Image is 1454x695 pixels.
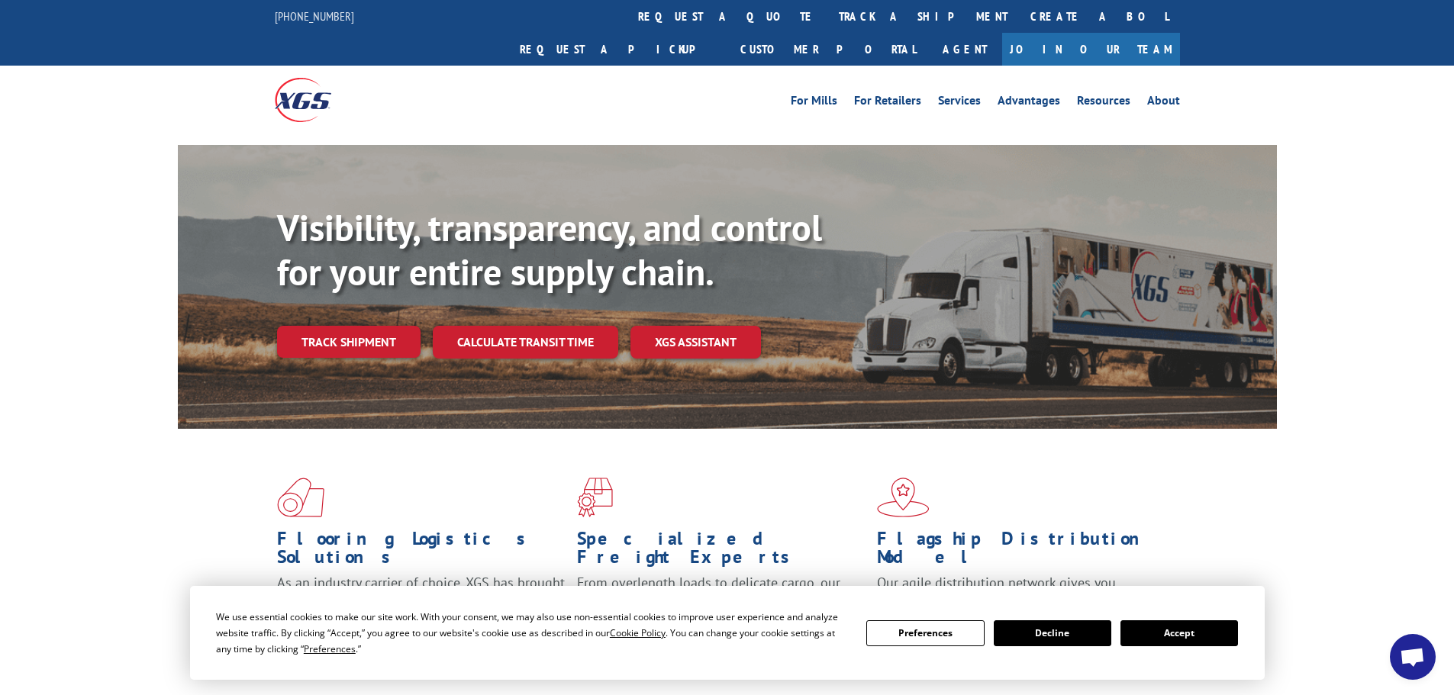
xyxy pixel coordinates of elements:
[433,326,618,359] a: Calculate transit time
[277,529,566,574] h1: Flooring Logistics Solutions
[1120,620,1238,646] button: Accept
[577,478,613,517] img: xgs-icon-focused-on-flooring-red
[938,95,981,111] a: Services
[190,586,1265,680] div: Cookie Consent Prompt
[1147,95,1180,111] a: About
[275,8,354,24] a: [PHONE_NUMBER]
[577,574,866,642] p: From overlength loads to delicate cargo, our experienced staff knows the best way to move your fr...
[1077,95,1130,111] a: Resources
[877,478,930,517] img: xgs-icon-flagship-distribution-model-red
[277,478,324,517] img: xgs-icon-total-supply-chain-intelligence-red
[866,620,984,646] button: Preferences
[577,529,866,574] h1: Specialized Freight Experts
[877,529,1165,574] h1: Flagship Distribution Model
[277,574,565,628] span: As an industry carrier of choice, XGS has brought innovation and dedication to flooring logistics...
[630,326,761,359] a: XGS ASSISTANT
[508,33,729,66] a: Request a pickup
[277,204,822,295] b: Visibility, transparency, and control for your entire supply chain.
[998,95,1060,111] a: Advantages
[1002,33,1180,66] a: Join Our Team
[994,620,1111,646] button: Decline
[877,574,1158,610] span: Our agile distribution network gives you nationwide inventory management on demand.
[304,642,356,655] span: Preferences
[927,33,1002,66] a: Agent
[277,326,421,358] a: Track shipment
[791,95,837,111] a: For Mills
[610,626,666,639] span: Cookie Policy
[729,33,927,66] a: Customer Portal
[854,95,921,111] a: For Retailers
[1390,634,1436,680] div: Open chat
[216,609,848,657] div: We use essential cookies to make our site work. With your consent, we may also use non-essential ...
